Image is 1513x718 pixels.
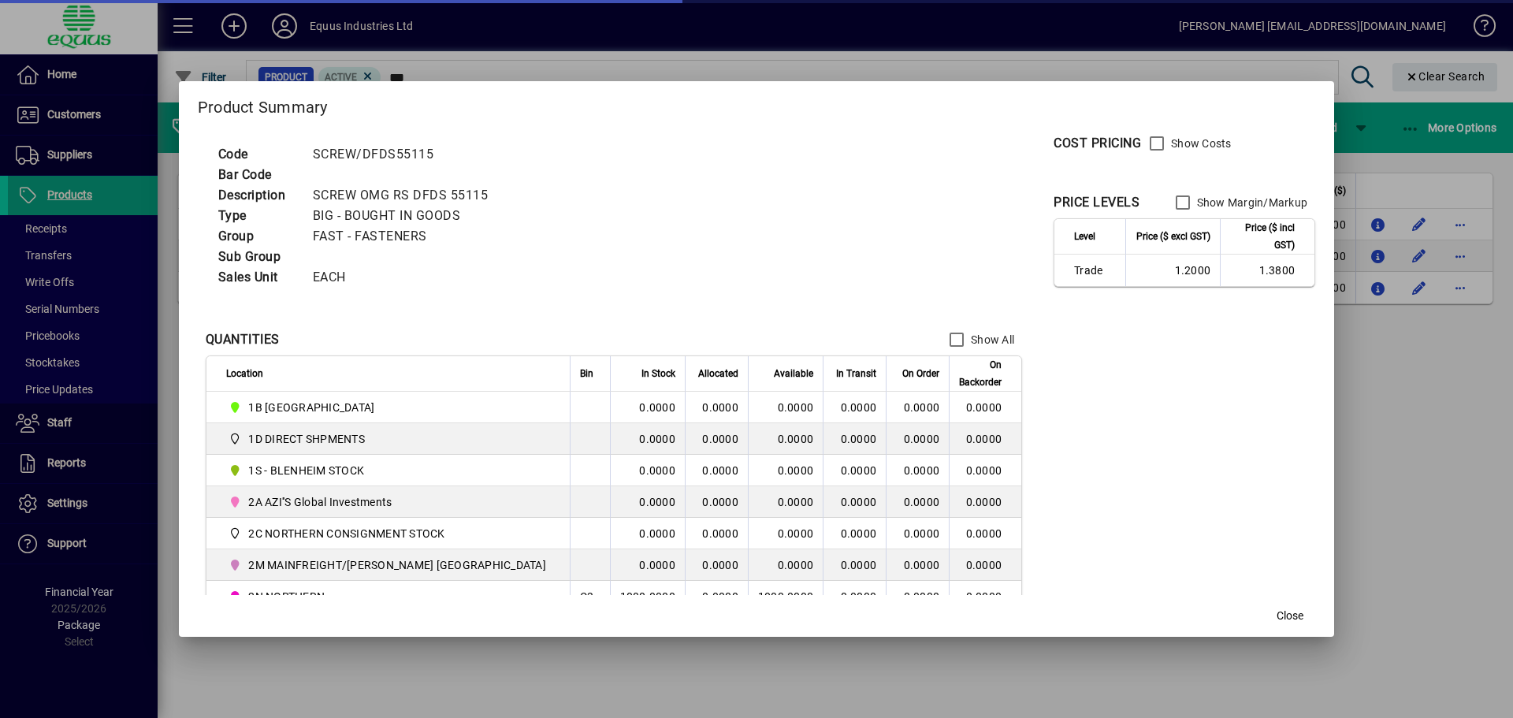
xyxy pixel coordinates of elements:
[610,518,685,549] td: 0.0000
[748,455,823,486] td: 0.0000
[610,549,685,581] td: 0.0000
[904,464,940,477] span: 0.0000
[904,496,940,508] span: 0.0000
[1220,255,1314,286] td: 1.3800
[610,486,685,518] td: 0.0000
[248,463,364,478] span: 1S - BLENHEIM STOCK
[305,267,507,288] td: EACH
[210,267,305,288] td: Sales Unit
[210,206,305,226] td: Type
[968,332,1014,348] label: Show All
[1074,262,1116,278] span: Trade
[226,365,263,382] span: Location
[902,365,939,382] span: On Order
[841,464,877,477] span: 0.0000
[610,581,685,612] td: 1000.0000
[610,423,685,455] td: 0.0000
[226,493,552,512] span: 2A AZI''S Global Investments
[959,356,1002,391] span: On Backorder
[248,400,374,415] span: 1B [GEOGRAPHIC_DATA]
[210,165,305,185] td: Bar Code
[949,518,1021,549] td: 0.0000
[226,398,552,417] span: 1B BLENHEIM
[226,587,552,606] span: 2N NORTHERN
[685,423,748,455] td: 0.0000
[748,549,823,581] td: 0.0000
[685,518,748,549] td: 0.0000
[226,430,552,448] span: 1D DIRECT SHPMENTS
[248,431,365,447] span: 1D DIRECT SHPMENTS
[210,185,305,206] td: Description
[206,330,280,349] div: QUANTITIES
[226,556,552,575] span: 2M MAINFREIGHT/OWENS AUCKLAND
[949,581,1021,612] td: 0.0000
[949,423,1021,455] td: 0.0000
[1230,219,1295,254] span: Price ($ incl GST)
[1054,193,1139,212] div: PRICE LEVELS
[748,518,823,549] td: 0.0000
[610,455,685,486] td: 0.0000
[248,526,444,541] span: 2C NORTHERN CONSIGNMENT STOCK
[580,365,593,382] span: Bin
[841,401,877,414] span: 0.0000
[610,392,685,423] td: 0.0000
[841,590,877,603] span: 0.0000
[305,226,507,247] td: FAST - FASTENERS
[210,247,305,267] td: Sub Group
[949,549,1021,581] td: 0.0000
[1054,134,1141,153] div: COST PRICING
[1265,602,1315,631] button: Close
[641,365,675,382] span: In Stock
[248,494,392,510] span: 2A AZI''S Global Investments
[226,524,552,543] span: 2C NORTHERN CONSIGNMENT STOCK
[248,589,325,605] span: 2N NORTHERN
[841,559,877,571] span: 0.0000
[748,581,823,612] td: 1000.0000
[748,486,823,518] td: 0.0000
[1125,255,1220,286] td: 1.2000
[685,486,748,518] td: 0.0000
[698,365,738,382] span: Allocated
[1074,228,1095,245] span: Level
[841,527,877,540] span: 0.0000
[774,365,813,382] span: Available
[305,206,507,226] td: BIG - BOUGHT IN GOODS
[949,392,1021,423] td: 0.0000
[179,81,1334,127] h2: Product Summary
[210,144,305,165] td: Code
[685,455,748,486] td: 0.0000
[685,392,748,423] td: 0.0000
[904,527,940,540] span: 0.0000
[841,433,877,445] span: 0.0000
[949,486,1021,518] td: 0.0000
[949,455,1021,486] td: 0.0000
[904,401,940,414] span: 0.0000
[685,549,748,581] td: 0.0000
[305,185,507,206] td: SCREW OMG RS DFDS 55115
[748,423,823,455] td: 0.0000
[904,433,940,445] span: 0.0000
[248,557,546,573] span: 2M MAINFREIGHT/[PERSON_NAME] [GEOGRAPHIC_DATA]
[210,226,305,247] td: Group
[226,461,552,480] span: 1S - BLENHEIM STOCK
[1277,608,1303,624] span: Close
[748,392,823,423] td: 0.0000
[836,365,876,382] span: In Transit
[904,559,940,571] span: 0.0000
[904,590,940,603] span: 0.0000
[685,581,748,612] td: 0.0000
[1136,228,1210,245] span: Price ($ excl GST)
[305,144,507,165] td: SCREW/DFDS55115
[1194,195,1308,210] label: Show Margin/Markup
[1168,136,1232,151] label: Show Costs
[841,496,877,508] span: 0.0000
[570,581,610,612] td: C3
